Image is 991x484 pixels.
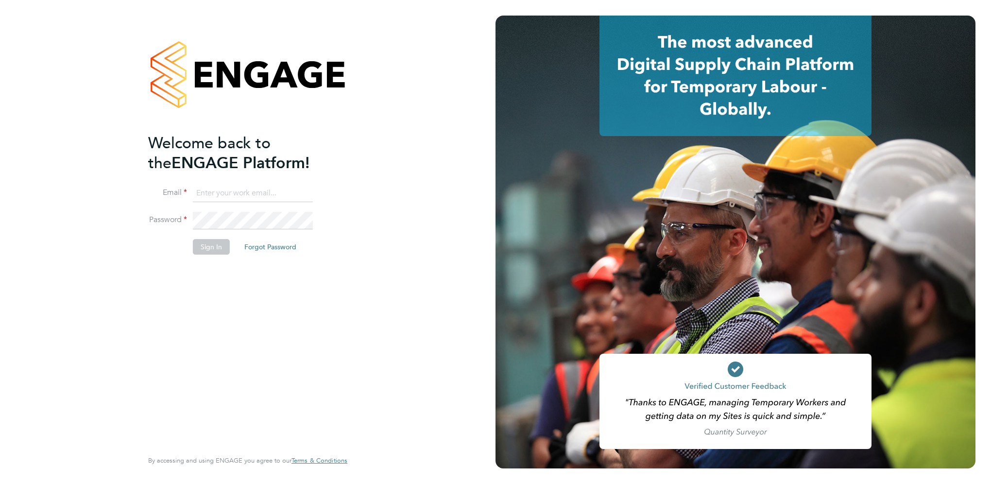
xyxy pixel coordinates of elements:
[148,134,271,173] span: Welcome back to the
[148,456,347,465] span: By accessing and using ENGAGE you agree to our
[148,215,187,225] label: Password
[291,456,347,465] span: Terms & Conditions
[193,185,313,202] input: Enter your work email...
[237,239,304,255] button: Forgot Password
[291,457,347,465] a: Terms & Conditions
[148,133,338,173] h2: ENGAGE Platform!
[193,239,230,255] button: Sign In
[148,188,187,198] label: Email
